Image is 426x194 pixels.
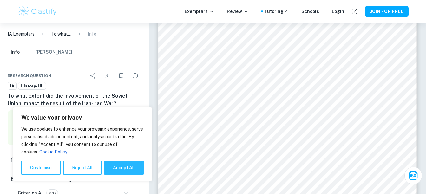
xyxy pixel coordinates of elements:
[8,82,17,90] a: IA
[88,30,96,37] p: Info
[185,8,214,15] p: Exemplars
[36,45,72,59] button: [PERSON_NAME]
[39,149,68,155] a: Cookie Policy
[104,161,144,175] button: Accept All
[21,161,61,175] button: Customise
[18,82,46,90] a: History-HL
[8,92,141,107] h6: To what extent did the involvement of the Soviet Union impact the result of the Iran-Iraq War?
[8,45,23,59] button: Info
[8,30,35,37] a: IA Exemplars
[332,8,344,15] a: Login
[21,114,144,121] p: We value your privacy
[63,161,102,175] button: Reject All
[87,69,100,82] div: Share
[101,69,114,82] div: Download
[13,107,152,181] div: We value your privacy
[21,125,144,156] p: We use cookies to enhance your browsing experience, serve personalised ads or content, and analys...
[301,8,319,15] a: Schools
[129,69,141,82] div: Report issue
[115,69,128,82] div: Bookmark
[10,174,139,184] h5: Examiner's summary
[8,73,51,79] span: Research question
[8,155,24,165] div: Like
[404,167,422,184] button: Ask Clai
[18,5,58,18] img: Clastify logo
[8,83,16,89] span: IA
[51,30,71,37] p: To what extent did the involvement of the Soviet Union impact the result of the Iran-Iraq War?
[18,83,46,89] span: History-HL
[264,8,289,15] a: Tutoring
[349,6,360,17] button: Help and Feedback
[365,6,409,17] button: JOIN FOR FREE
[227,8,248,15] p: Review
